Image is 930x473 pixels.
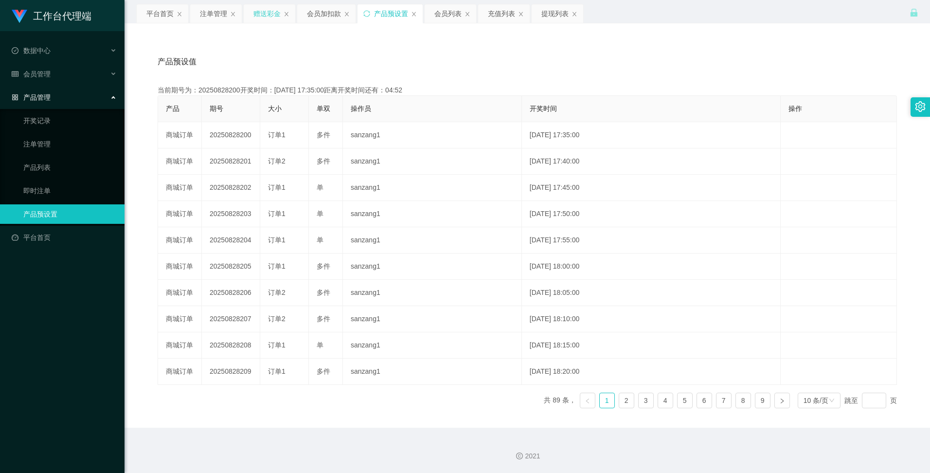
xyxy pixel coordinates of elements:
a: 2 [619,393,634,408]
td: 商城订单 [158,122,202,148]
a: 开奖记录 [23,111,117,130]
span: 多件 [317,315,330,323]
span: 订单1 [268,367,286,375]
td: 商城订单 [158,359,202,385]
span: 单 [317,341,323,349]
li: 9 [755,393,770,408]
li: 上一页 [580,393,595,408]
div: 当前期号为：20250828200开奖时间：[DATE] 17:35:00距离开奖时间还有：04:52 [158,85,897,95]
td: sanzang1 [343,227,522,254]
a: 9 [755,393,770,408]
span: 订单1 [268,210,286,218]
span: 多件 [317,289,330,296]
span: 产品管理 [12,93,51,101]
li: 8 [735,393,751,408]
span: 订单1 [268,236,286,244]
td: 20250828205 [202,254,260,280]
span: 订单2 [268,315,286,323]
td: 商城订单 [158,148,202,175]
a: 1 [600,393,614,408]
span: 产品预设值 [158,56,197,68]
i: 图标: close [411,11,417,17]
td: sanzang1 [343,306,522,332]
a: 5 [678,393,692,408]
i: 图标: close [518,11,524,17]
div: 产品预设置 [374,4,408,23]
span: 会员管理 [12,70,51,78]
div: 会员加扣款 [307,4,341,23]
a: 3 [639,393,653,408]
a: 即时注单 [23,181,117,200]
i: 图标: lock [910,8,918,17]
div: 平台首页 [146,4,174,23]
a: 注单管理 [23,134,117,154]
td: 20250828204 [202,227,260,254]
td: sanzang1 [343,122,522,148]
i: 图标: appstore-o [12,94,18,101]
td: 商城订单 [158,280,202,306]
li: 5 [677,393,693,408]
li: 共 89 条， [544,393,575,408]
span: 单 [317,236,323,244]
td: [DATE] 18:15:00 [522,332,781,359]
span: 单 [317,183,323,191]
div: 跳至 页 [844,393,897,408]
span: 订单1 [268,183,286,191]
h1: 工作台代理端 [33,0,91,32]
td: 商城订单 [158,306,202,332]
i: 图标: close [572,11,577,17]
td: sanzang1 [343,359,522,385]
a: 工作台代理端 [12,12,91,19]
span: 多件 [317,157,330,165]
span: 订单2 [268,289,286,296]
i: 图标: close [230,11,236,17]
a: 产品列表 [23,158,117,177]
span: 操作 [788,105,802,112]
span: 订单1 [268,262,286,270]
td: [DATE] 17:45:00 [522,175,781,201]
i: 图标: sync [363,10,370,17]
span: 数据中心 [12,47,51,55]
span: 多件 [317,367,330,375]
i: 图标: setting [915,101,926,112]
span: 操作员 [351,105,371,112]
span: 单双 [317,105,330,112]
td: sanzang1 [343,332,522,359]
td: sanzang1 [343,148,522,175]
td: [DATE] 17:55:00 [522,227,781,254]
i: 图标: table [12,71,18,77]
td: 商城订单 [158,227,202,254]
span: 多件 [317,131,330,139]
td: 20250828203 [202,201,260,227]
td: 20250828202 [202,175,260,201]
td: 20250828207 [202,306,260,332]
td: [DATE] 17:50:00 [522,201,781,227]
i: 图标: left [585,398,590,404]
td: 20250828208 [202,332,260,359]
a: 6 [697,393,712,408]
td: 20250828209 [202,359,260,385]
div: 充值列表 [488,4,515,23]
td: sanzang1 [343,175,522,201]
li: 3 [638,393,654,408]
span: 开奖时间 [530,105,557,112]
td: 商城订单 [158,254,202,280]
li: 1 [599,393,615,408]
span: 订单2 [268,157,286,165]
div: 提现列表 [541,4,569,23]
span: 期号 [210,105,223,112]
a: 产品预设置 [23,204,117,224]
a: 图标: dashboard平台首页 [12,228,117,247]
span: 订单1 [268,131,286,139]
div: 会员列表 [434,4,462,23]
div: 赠送彩金 [253,4,281,23]
i: 图标: close [177,11,182,17]
i: 图标: close [344,11,350,17]
a: 4 [658,393,673,408]
i: 图标: close [465,11,470,17]
td: 商城订单 [158,332,202,359]
td: sanzang1 [343,254,522,280]
td: [DATE] 18:10:00 [522,306,781,332]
